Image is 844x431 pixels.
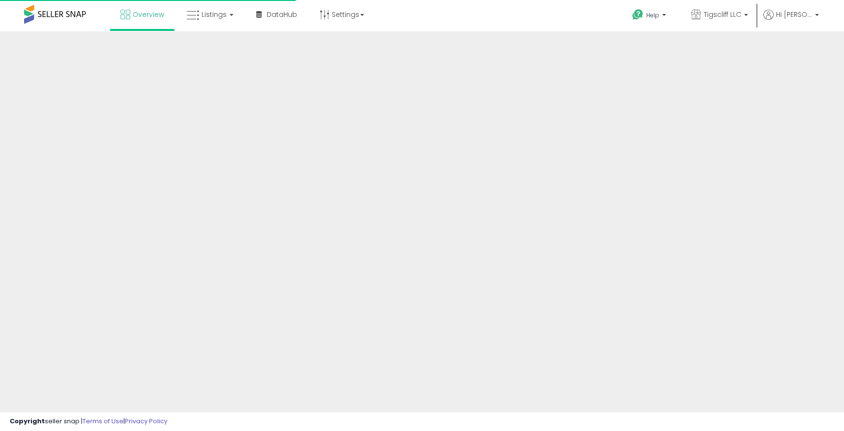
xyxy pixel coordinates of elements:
[202,10,227,19] span: Listings
[10,417,167,426] div: seller snap | |
[632,9,644,21] i: Get Help
[776,10,812,19] span: Hi [PERSON_NAME]
[625,1,676,31] a: Help
[125,417,167,426] a: Privacy Policy
[704,10,741,19] span: Tigscliff LLC
[133,10,164,19] span: Overview
[82,417,123,426] a: Terms of Use
[267,10,297,19] span: DataHub
[646,11,659,19] span: Help
[10,417,45,426] strong: Copyright
[763,10,819,31] a: Hi [PERSON_NAME]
